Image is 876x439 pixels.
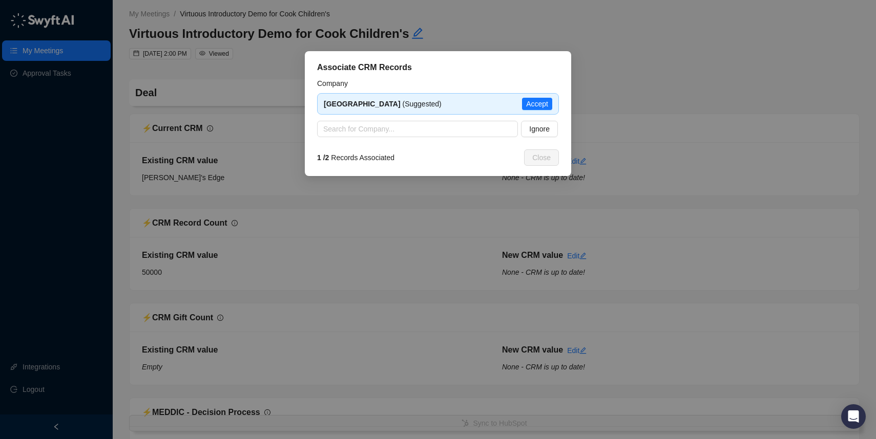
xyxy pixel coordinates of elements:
[317,78,355,89] label: Company
[522,98,552,110] button: Accept
[526,98,548,109] span: Accept
[317,152,394,163] span: Records Associated
[529,123,550,135] span: Ignore
[317,153,329,162] strong: 1 / 2
[524,149,559,166] button: Close
[521,121,558,137] button: Ignore
[317,61,559,74] div: Associate CRM Records
[324,100,401,108] strong: [GEOGRAPHIC_DATA]
[841,404,866,429] div: Open Intercom Messenger
[324,100,442,108] span: (Suggested)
